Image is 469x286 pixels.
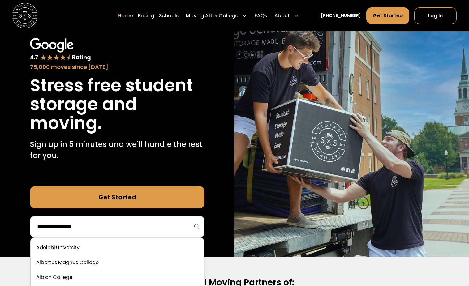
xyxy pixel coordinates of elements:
[159,7,179,24] a: Schools
[414,7,457,24] a: Log In
[118,7,133,24] a: Home
[366,7,409,24] a: Get Started
[274,12,290,19] div: About
[272,7,301,24] div: About
[138,7,154,24] a: Pricing
[30,186,204,208] a: Get Started
[30,76,204,133] h1: Stress free student storage and moving.
[30,139,204,161] p: Sign up in 5 minutes and we'll handle the rest for you.
[183,7,249,24] div: Moving After College
[186,12,238,19] div: Moving After College
[30,63,204,71] div: 75,000 moves since [DATE]
[234,18,469,257] img: Storage Scholars makes moving and storage easy.
[30,38,91,61] img: Google 4.7 star rating
[255,7,267,24] a: FAQs
[321,12,361,19] a: [PHONE_NUMBER]
[12,3,37,28] img: Storage Scholars main logo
